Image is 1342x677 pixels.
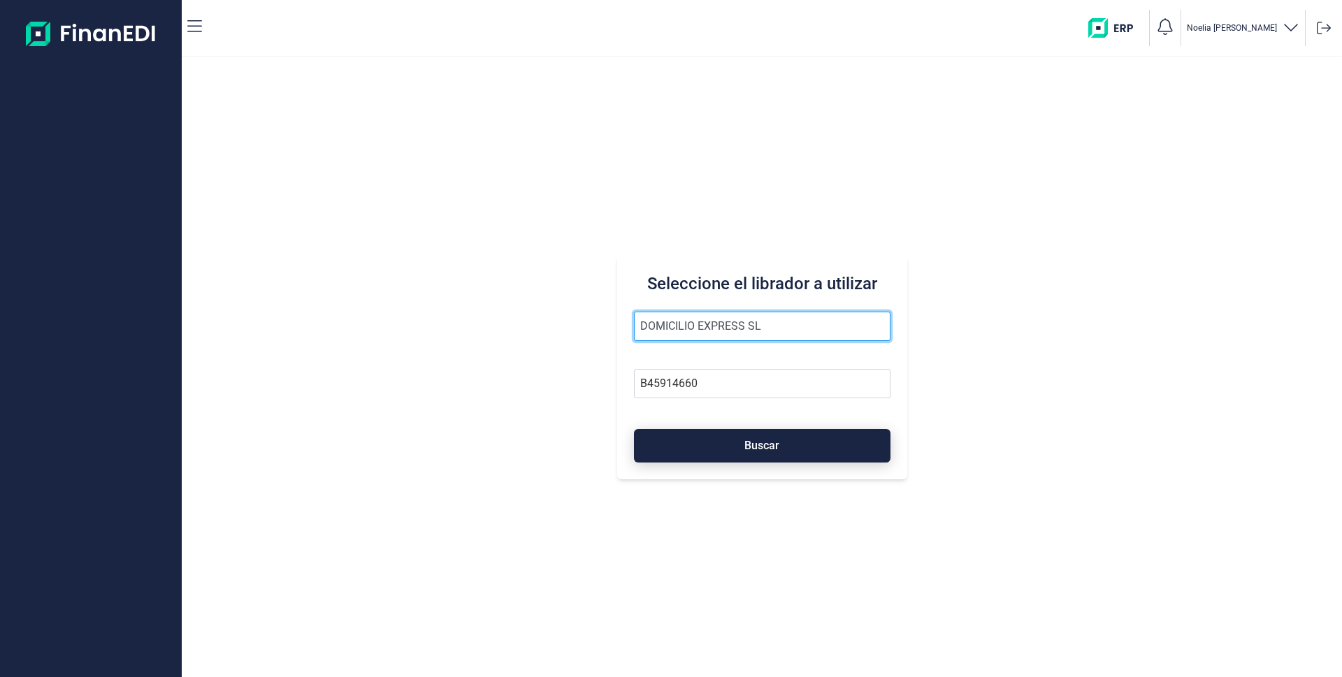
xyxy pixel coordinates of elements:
[634,369,890,398] input: Busque por NIF
[1187,22,1277,34] p: Noelia [PERSON_NAME]
[744,440,779,451] span: Buscar
[634,272,890,295] h3: Seleccione el librador a utilizar
[634,429,890,463] button: Buscar
[1187,18,1299,38] button: Noelia [PERSON_NAME]
[1088,18,1143,38] img: erp
[634,312,890,341] input: Seleccione la razón social
[26,11,157,56] img: Logo de aplicación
